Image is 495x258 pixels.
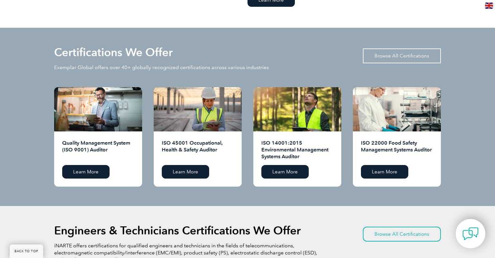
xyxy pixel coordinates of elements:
a: Browse All Certifications [363,227,441,242]
h2: Engineers & Technicians Certifications We Offer [54,225,301,236]
h2: ISO 22000 Food Safety Management Systems Auditor [361,139,433,160]
a: BACK TO TOP [10,244,43,258]
h2: Certifications We Offer [54,47,173,57]
img: contact-chat.png [462,226,479,242]
a: Learn More [162,165,209,179]
a: Browse All Certifications [363,48,441,63]
img: en [485,3,493,9]
h2: ISO 14001:2015 Environmental Management Systems Auditor [261,139,333,160]
a: Learn More [261,165,309,179]
a: Learn More [361,165,408,179]
p: Exemplar Global offers over 40+ globally recognized certifications across various industries [54,64,269,71]
a: Learn More [62,165,110,179]
h2: ISO 45001 Occupational, Health & Safety Auditor [162,139,234,160]
h2: Quality Management System (ISO 9001) Auditor [62,139,134,160]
